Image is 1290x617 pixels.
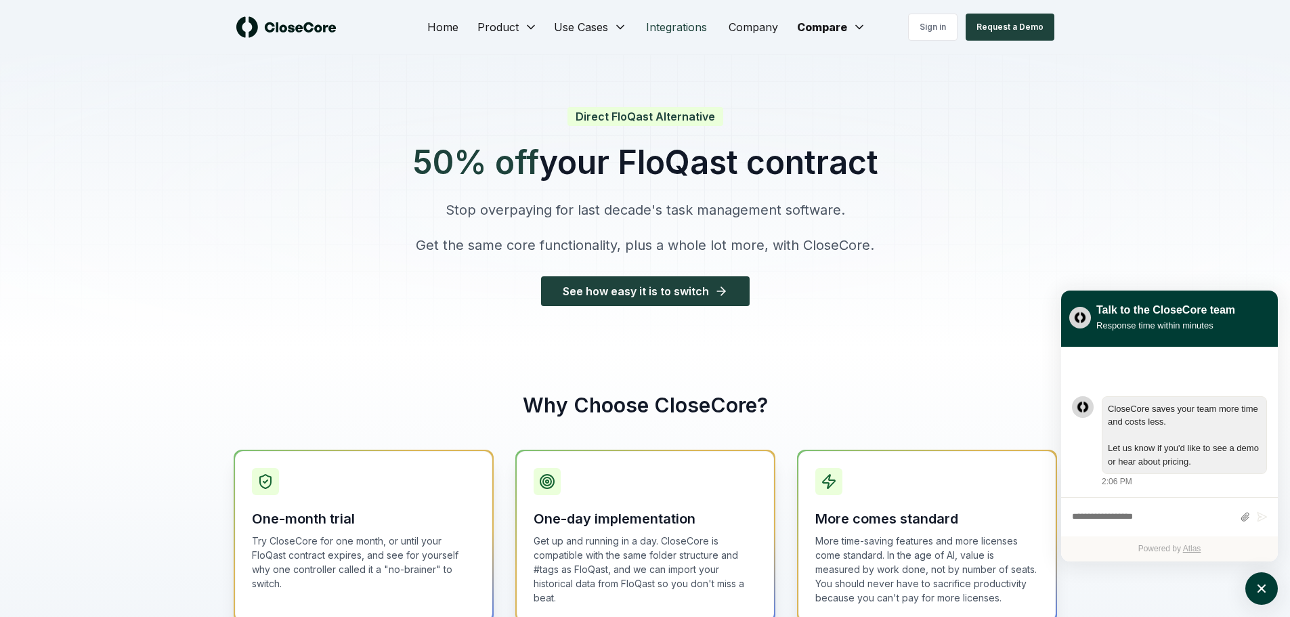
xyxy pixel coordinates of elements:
[412,200,878,219] p: Stop overpaying for last decade's task management software.
[1183,544,1201,553] a: Atlas
[1061,291,1278,561] div: atlas-window
[1096,318,1235,333] div: Response time within minutes
[1072,396,1094,418] div: atlas-message-author-avatar
[815,534,1039,605] p: More time-saving features and more licenses come standard. In the age of AI, value is measured by...
[1108,402,1261,469] div: atlas-message-text
[966,14,1054,41] button: Request a Demo
[1102,396,1267,488] div: Thursday, September 18, 2:06 PM
[252,534,475,591] p: Try CloseCore for one month, or until your FloQast contract expires, and see for yourself why one...
[469,14,546,41] button: Product
[252,509,475,528] h3: One-month trial
[567,107,723,126] span: Direct FloQast Alternative
[908,14,958,41] a: Sign in
[1072,396,1267,488] div: atlas-message
[477,19,519,35] span: Product
[718,14,789,41] a: Company
[236,16,337,38] img: logo
[541,276,750,306] button: See how easy it is to switch
[797,19,847,35] span: Compare
[815,509,1039,528] h3: More comes standard
[1245,572,1278,605] button: atlas-launcher
[416,14,469,41] a: Home
[1061,347,1278,561] div: atlas-ticket
[412,146,539,179] span: 50% off
[635,14,718,41] a: Integrations
[412,236,878,255] p: Get the same core functionality, plus a whole lot more, with CloseCore.
[1096,302,1235,318] div: Talk to the CloseCore team
[1072,505,1267,530] div: atlas-composer
[554,19,608,35] span: Use Cases
[1061,536,1278,561] div: Powered by
[412,146,878,179] h1: your FloQast contract
[546,14,635,41] button: Use Cases
[1240,511,1250,523] button: Attach files by clicking or dropping files here
[1102,475,1132,488] div: 2:06 PM
[534,534,757,605] p: Get up and running in a day. CloseCore is compatible with the same folder structure and #tags as ...
[234,393,1057,417] h2: Why Choose CloseCore?
[789,14,874,41] button: Compare
[1069,307,1091,328] img: yblje5SQxOoZuw2TcITt_icon.png
[1102,396,1267,475] div: atlas-message-bubble
[534,509,757,528] h3: One-day implementation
